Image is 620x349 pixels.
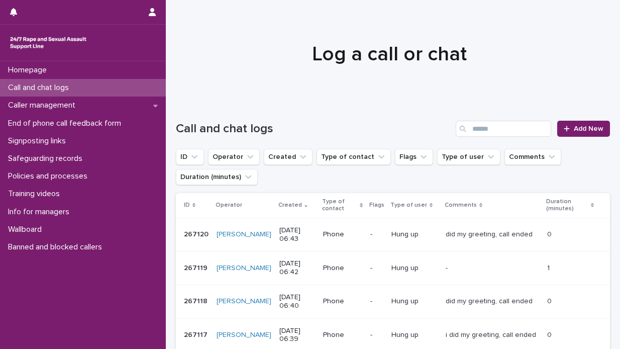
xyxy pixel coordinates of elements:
h1: Log a call or chat [176,42,602,66]
button: Operator [208,149,260,165]
p: Hung up [391,331,438,339]
p: Phone [323,264,362,273]
p: Info for managers [4,207,77,217]
button: Type of user [437,149,500,165]
p: Created [278,200,302,211]
tr: 267120267120 [PERSON_NAME] [DATE] 06:43Phone-Hung updid my greeting, call endeddid my greeting, c... [176,218,610,251]
p: 0 [547,228,554,239]
p: Hung up [391,297,438,306]
p: did my greeting, call ended [446,295,535,306]
p: End of phone call feedback form [4,119,129,128]
tr: 267119267119 [PERSON_NAME] [DATE] 06:42Phone-Hung up-- 11 [176,251,610,285]
p: Phone [323,297,362,306]
p: Phone [323,331,362,339]
p: 267120 [184,228,211,239]
h1: Call and chat logs [176,122,452,136]
button: Type of contact [317,149,391,165]
p: Training videos [4,189,68,199]
p: Call and chat logs [4,83,77,93]
p: [DATE] 06:40 [279,293,315,310]
p: Comments [445,200,477,211]
p: Duration (minutes) [546,196,588,215]
p: Type of contact [322,196,357,215]
p: [DATE] 06:42 [279,259,315,277]
p: Hung up [391,230,438,239]
p: - [370,230,383,239]
p: - [370,297,383,306]
p: Flags [369,200,384,211]
p: 267119 [184,262,210,273]
a: [PERSON_NAME] [217,264,271,273]
p: Operator [216,200,242,211]
p: i did my greeting, call ended [446,329,538,339]
p: Homepage [4,65,55,75]
p: 267117 [184,329,210,339]
button: Created [264,149,313,165]
p: 267118 [184,295,210,306]
p: Signposting links [4,136,74,146]
p: [DATE] 06:39 [279,327,315,344]
button: Comments [504,149,561,165]
p: Safeguarding records [4,154,90,163]
p: Hung up [391,264,438,273]
p: ID [184,200,190,211]
span: Add New [574,125,603,132]
p: [DATE] 06:43 [279,226,315,243]
p: Wallboard [4,225,50,234]
p: 0 [547,295,554,306]
p: - [446,262,450,273]
a: [PERSON_NAME] [217,331,271,339]
p: 1 [547,262,552,273]
input: Search [456,121,551,137]
button: ID [176,149,204,165]
p: Type of user [390,200,427,211]
p: - [370,264,383,273]
p: Phone [323,230,362,239]
p: Caller management [4,101,83,110]
button: Duration (minutes) [176,169,258,185]
p: 0 [547,329,554,339]
p: Policies and processes [4,171,95,181]
a: [PERSON_NAME] [217,230,271,239]
p: did my greeting, call ended [446,228,535,239]
p: - [370,331,383,339]
a: [PERSON_NAME] [217,297,271,306]
button: Flags [395,149,433,165]
tr: 267118267118 [PERSON_NAME] [DATE] 06:40Phone-Hung updid my greeting, call endeddid my greeting, c... [176,285,610,318]
a: Add New [557,121,610,137]
img: rhQMoQhaT3yELyF149Cw [8,33,88,53]
p: Banned and blocked callers [4,242,110,252]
